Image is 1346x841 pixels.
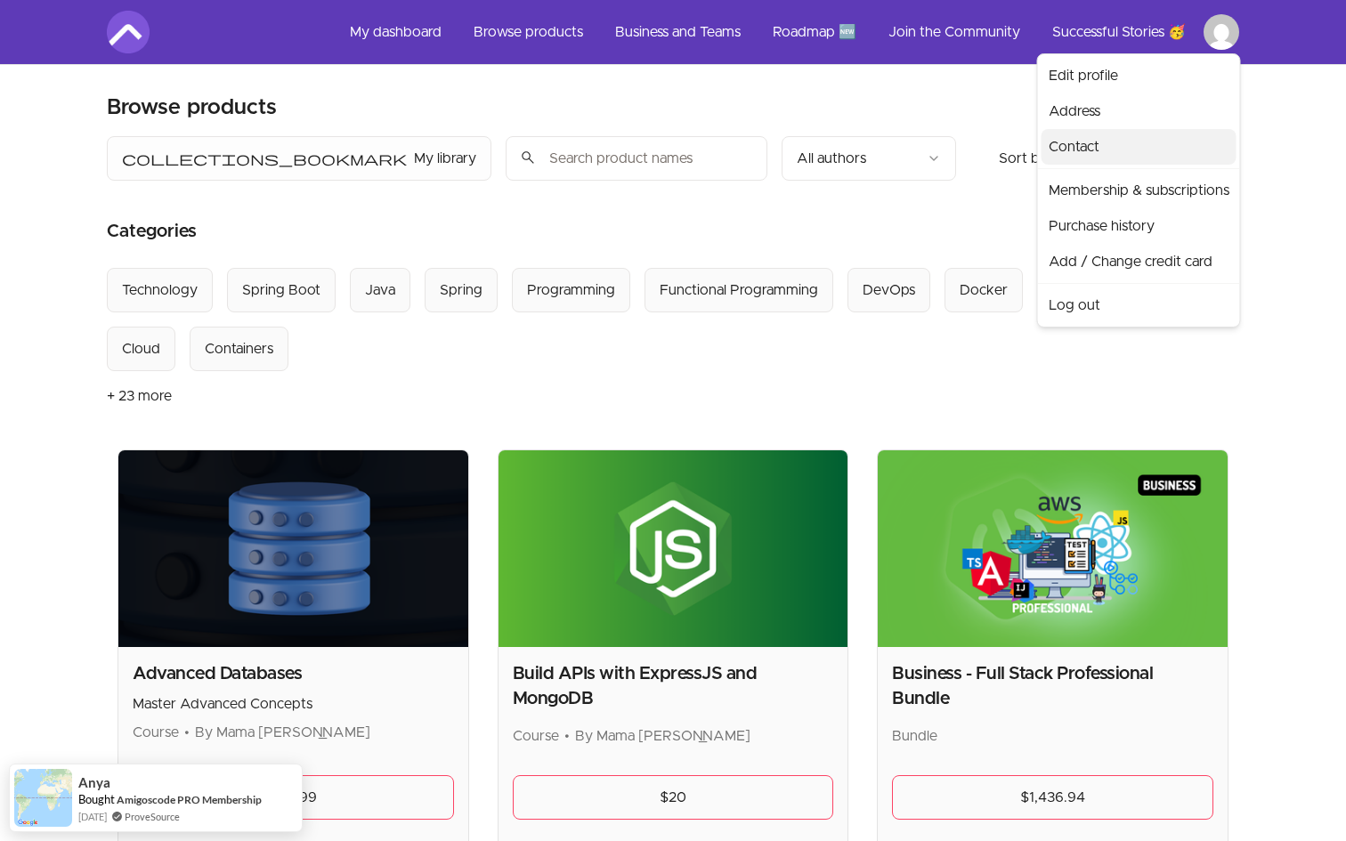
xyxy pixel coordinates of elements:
[1042,173,1237,208] a: Membership & subscriptions
[1042,129,1237,165] a: Contact
[1042,208,1237,244] a: Purchase history
[1042,93,1237,129] a: Address
[1042,58,1237,93] a: Edit profile
[1042,287,1237,323] a: Log out
[1042,244,1237,279] a: Add / Change credit card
